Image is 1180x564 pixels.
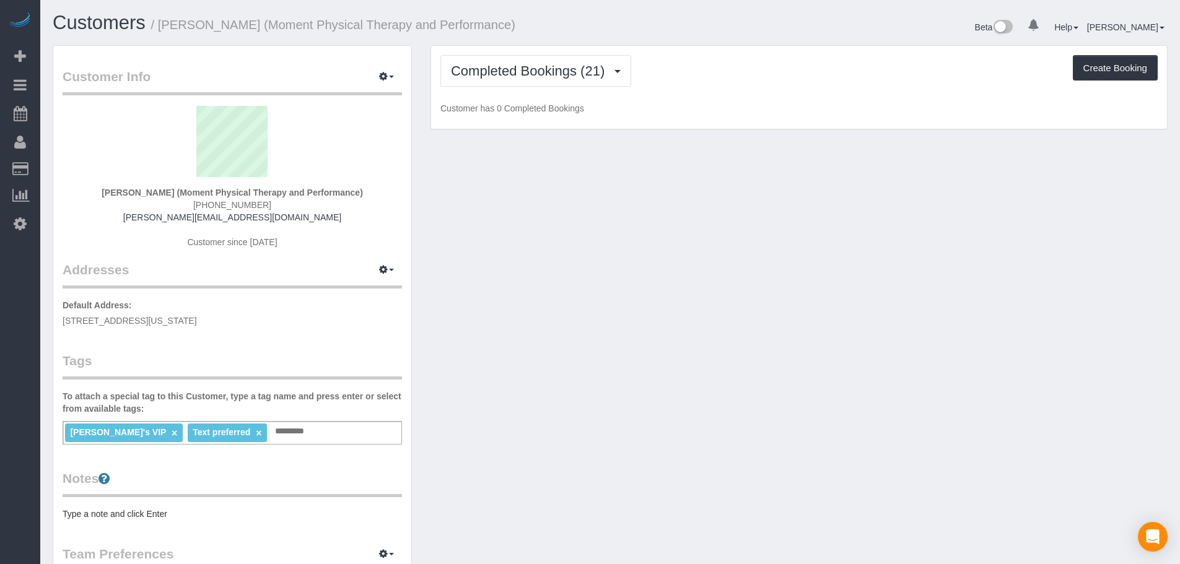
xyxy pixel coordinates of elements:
label: To attach a special tag to this Customer, type a tag name and press enter or select from availabl... [63,390,402,415]
button: Create Booking [1073,55,1158,81]
div: Open Intercom Messenger [1138,522,1168,552]
img: Automaid Logo [7,12,32,30]
img: New interface [992,20,1013,36]
span: Completed Bookings (21) [451,63,611,79]
button: Completed Bookings (21) [440,55,631,87]
span: [PHONE_NUMBER] [193,200,271,210]
small: / [PERSON_NAME] (Moment Physical Therapy and Performance) [151,18,515,32]
span: [STREET_ADDRESS][US_STATE] [63,316,197,326]
a: × [172,428,177,438]
a: [PERSON_NAME][EMAIL_ADDRESS][DOMAIN_NAME] [123,212,341,222]
a: Help [1054,22,1078,32]
strong: [PERSON_NAME] (Moment Physical Therapy and Performance) [102,188,363,197]
a: Customers [53,12,146,33]
a: Beta [975,22,1013,32]
pre: Type a note and click Enter [63,508,402,520]
legend: Customer Info [63,67,402,95]
label: Default Address: [63,299,132,311]
legend: Notes [63,469,402,497]
a: × [256,428,261,438]
span: Text preferred [193,427,250,437]
legend: Tags [63,352,402,380]
span: [PERSON_NAME]'s VIP [70,427,166,437]
p: Customer has 0 Completed Bookings [440,102,1158,115]
a: [PERSON_NAME] [1087,22,1165,32]
span: Customer since [DATE] [187,237,277,247]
